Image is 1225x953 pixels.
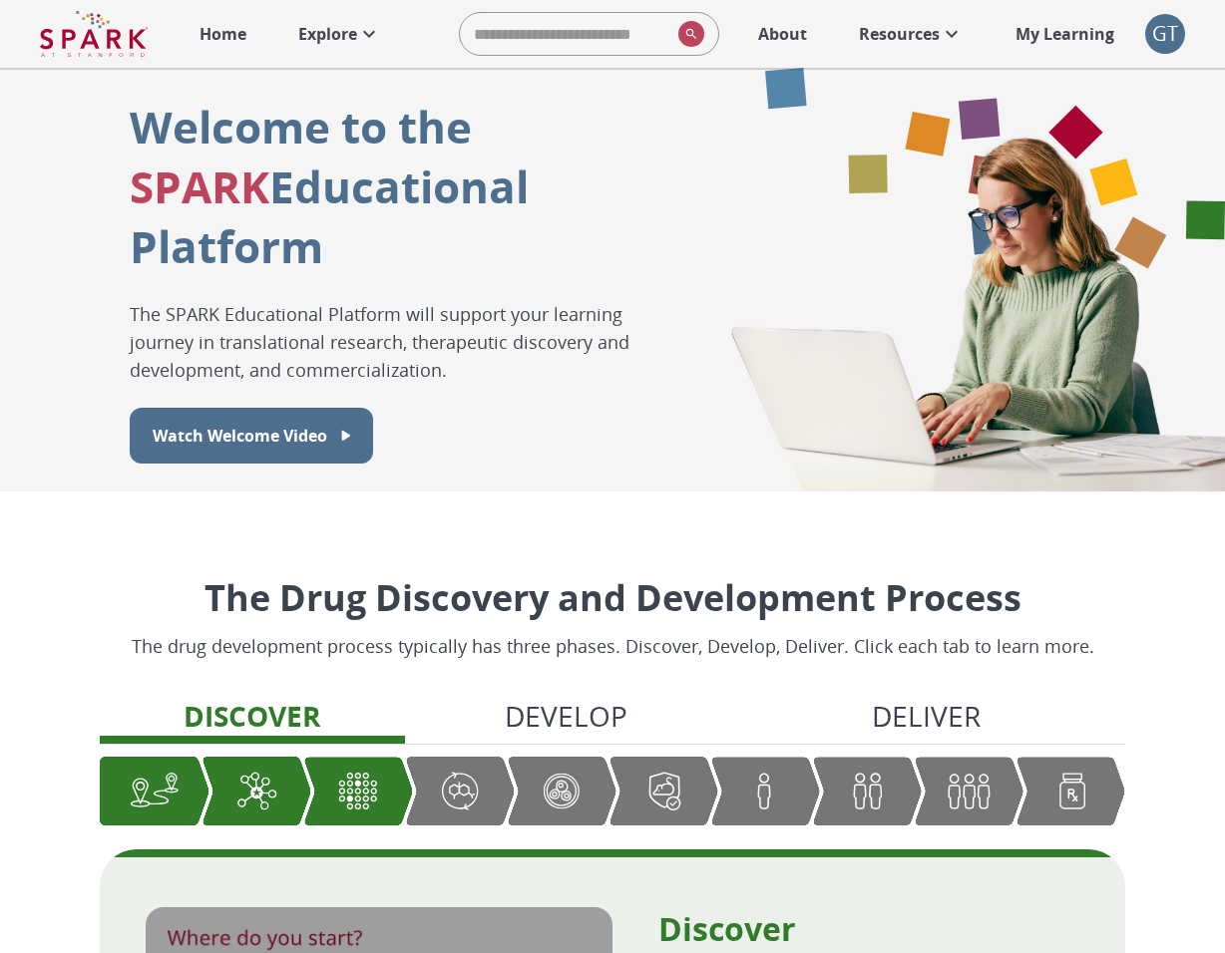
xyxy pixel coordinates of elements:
p: Deliver [872,695,981,737]
div: GT [1145,14,1185,54]
p: Resources [859,22,940,46]
a: About [748,12,817,56]
p: Explore [298,22,357,46]
p: The SPARK Educational Platform will support your learning journey in translational research, ther... [130,300,677,384]
img: Logo of SPARK at Stanford [40,10,148,58]
p: About [758,22,807,46]
a: Explore [288,12,391,56]
button: Watch Welcome Video [130,408,373,464]
a: Home [190,12,256,56]
span: SPARK [130,157,269,216]
p: My Learning [1016,22,1114,46]
p: Home [200,22,246,46]
p: Discover [184,695,320,737]
button: search [670,13,704,55]
a: My Learning [1006,12,1125,56]
p: Discover [658,907,1079,950]
p: Watch Welcome Video [153,424,327,448]
p: The Drug Discovery and Development Process [132,571,1094,625]
div: Graphic showing various drug development icons within hexagons fading across the screen [677,68,1225,491]
p: Welcome to the Educational Platform [130,97,677,276]
a: Resources [849,12,974,56]
p: Develop [505,695,627,737]
div: Graphic showing the progression through the Discover, Develop, and Deliver pipeline, highlighting... [100,757,1125,825]
p: The drug development process typically has three phases. Discover, Develop, Deliver. Click each t... [132,633,1094,660]
button: account of current user [1145,14,1185,54]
